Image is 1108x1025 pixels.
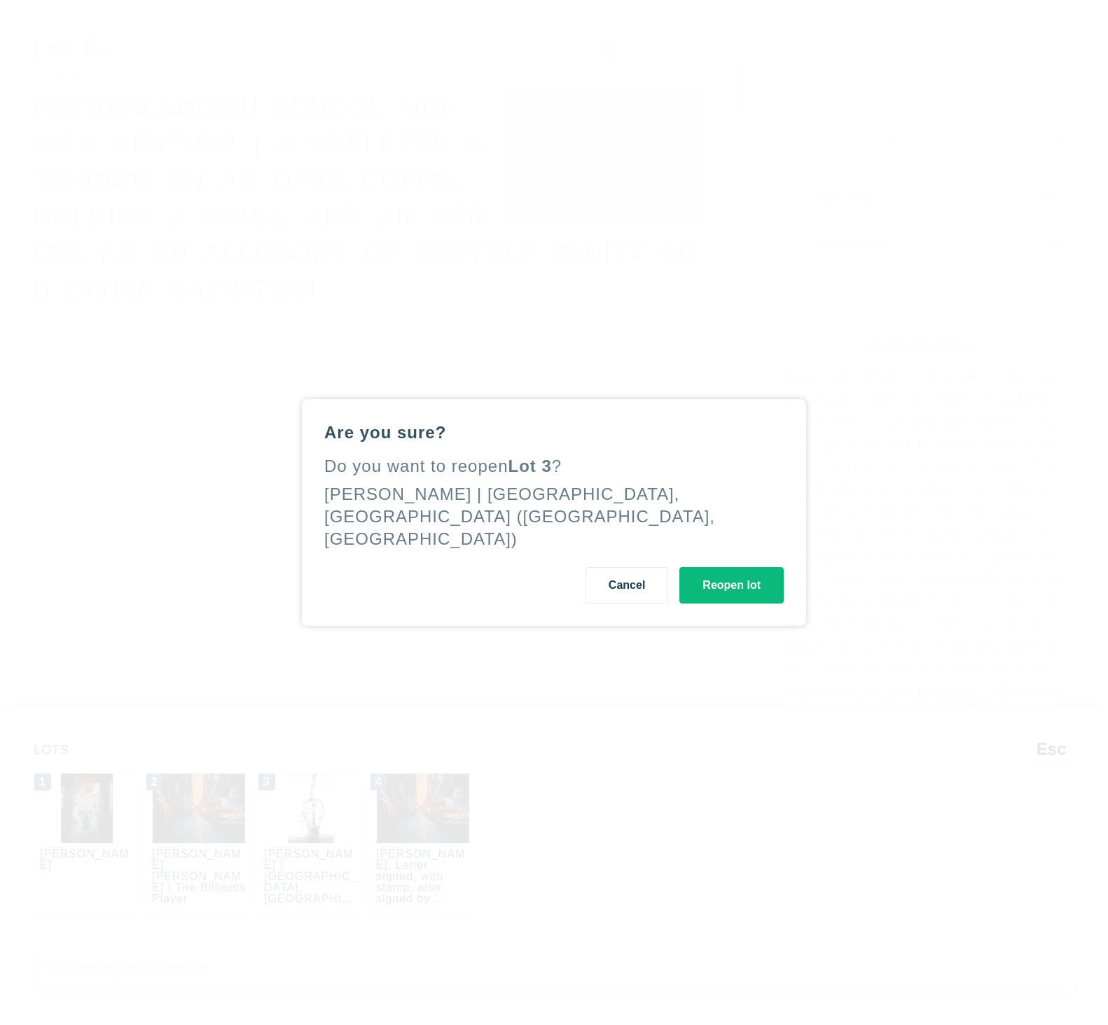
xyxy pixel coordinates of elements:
span: Lot 3 [508,456,552,475]
button: Reopen lot [679,567,784,604]
div: Do you want to reopen ? [324,455,784,477]
button: Cancel [586,567,668,604]
div: [PERSON_NAME] | [GEOGRAPHIC_DATA], [GEOGRAPHIC_DATA] ([GEOGRAPHIC_DATA], [GEOGRAPHIC_DATA]) [324,484,715,548]
div: Are you sure? [324,421,784,444]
